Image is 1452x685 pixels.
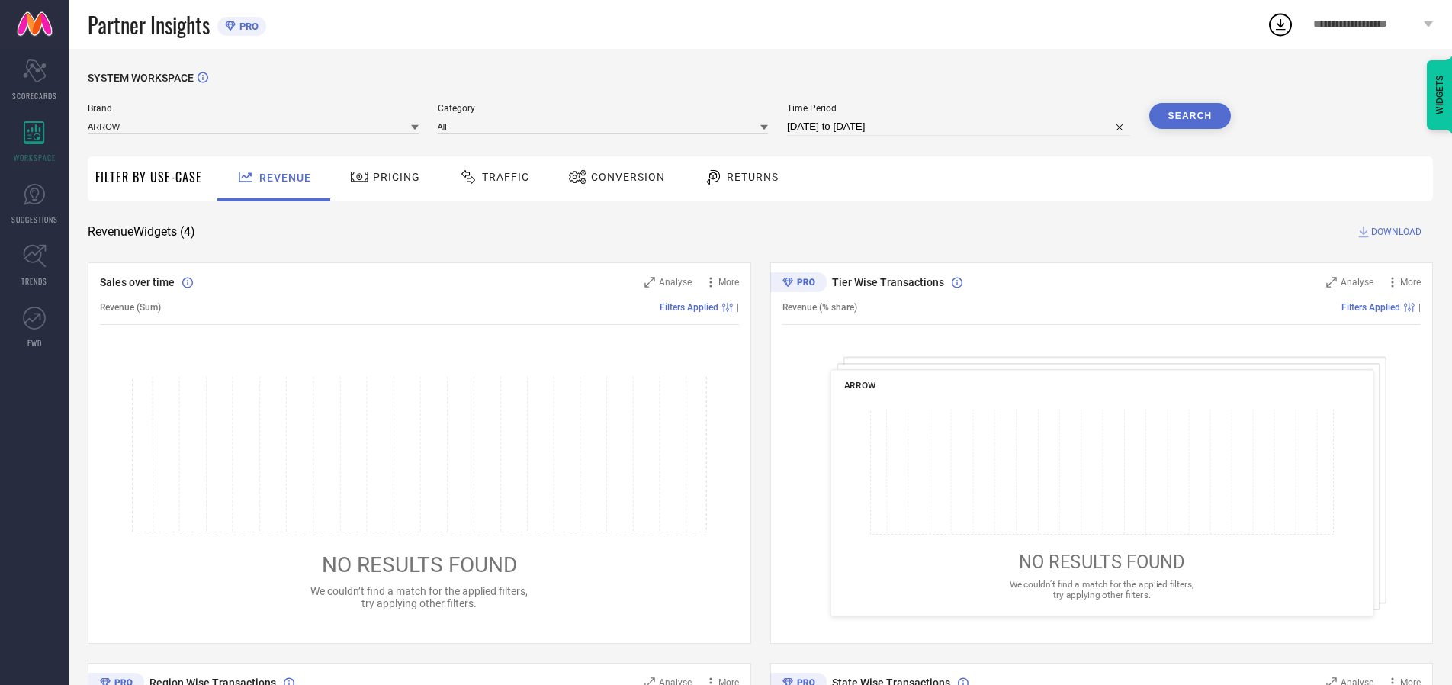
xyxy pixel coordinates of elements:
[14,152,56,163] span: WORKSPACE
[88,224,195,240] span: Revenue Widgets ( 4 )
[782,302,857,313] span: Revenue (% share)
[373,171,420,183] span: Pricing
[1371,224,1421,240] span: DOWNLOAD
[1149,103,1232,129] button: Search
[591,171,665,183] span: Conversion
[438,103,769,114] span: Category
[832,276,944,288] span: Tier Wise Transactions
[1418,302,1421,313] span: |
[11,214,58,225] span: SUGGESTIONS
[787,117,1130,136] input: Select time period
[659,277,692,288] span: Analyse
[236,21,259,32] span: PRO
[1400,277,1421,288] span: More
[95,168,202,186] span: Filter By Use-Case
[1341,277,1373,288] span: Analyse
[660,302,718,313] span: Filters Applied
[843,380,875,391] span: ARROW
[770,272,827,295] div: Premium
[310,585,528,609] span: We couldn’t find a match for the applied filters, try applying other filters.
[727,171,779,183] span: Returns
[644,277,655,288] svg: Zoom
[12,90,57,101] span: SCORECARDS
[88,72,194,84] span: SYSTEM WORKSPACE
[1018,552,1184,573] span: NO RESULTS FOUND
[100,302,161,313] span: Revenue (Sum)
[1267,11,1294,38] div: Open download list
[787,103,1130,114] span: Time Period
[737,302,739,313] span: |
[88,103,419,114] span: Brand
[1341,302,1400,313] span: Filters Applied
[21,275,47,287] span: TRENDS
[1009,579,1193,600] span: We couldn’t find a match for the applied filters, try applying other filters.
[482,171,529,183] span: Traffic
[27,337,42,349] span: FWD
[100,276,175,288] span: Sales over time
[1326,277,1337,288] svg: Zoom
[88,9,210,40] span: Partner Insights
[259,172,311,184] span: Revenue
[718,277,739,288] span: More
[322,552,517,577] span: NO RESULTS FOUND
